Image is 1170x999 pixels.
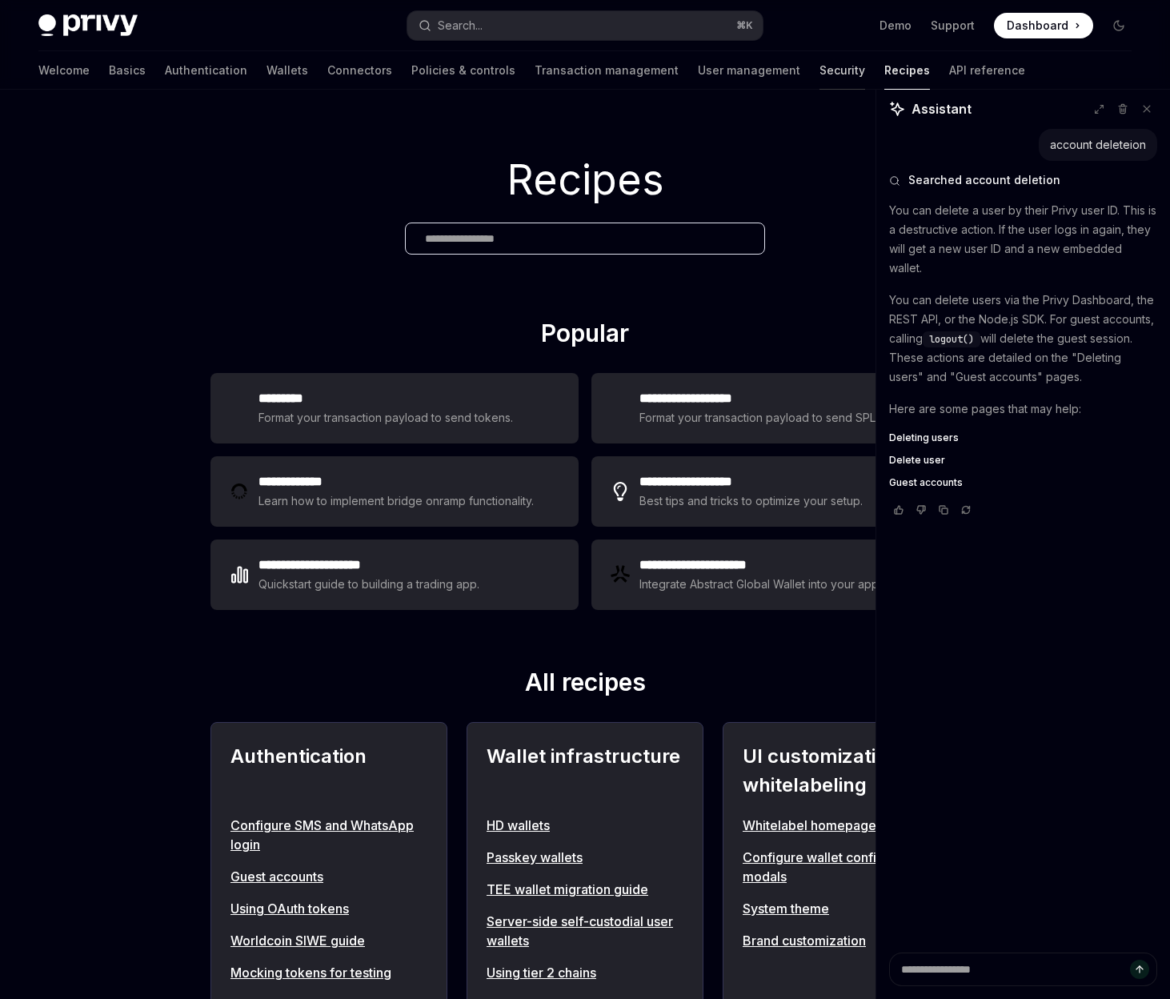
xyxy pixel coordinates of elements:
button: Search...⌘K [407,11,763,40]
div: Quickstart guide to building a trading app. [258,575,480,594]
a: Whitelabel homepage [743,816,940,835]
a: Deleting users [889,431,1157,444]
p: You can delete a user by their Privy user ID. This is a destructive action. If the user logs in a... [889,201,1157,278]
div: Integrate Abstract Global Wallet into your app. [639,575,883,594]
a: Support [931,18,975,34]
a: **** ****Format your transaction payload to send tokens. [210,373,579,443]
a: Policies & controls [411,51,515,90]
span: Dashboard [1007,18,1068,34]
span: Deleting users [889,431,959,444]
h2: All recipes [210,668,960,703]
a: Using OAuth tokens [230,899,427,918]
a: Security [819,51,865,90]
div: Learn how to implement bridge onramp functionality. [258,491,539,511]
a: Using tier 2 chains [487,963,683,982]
a: Passkey wallets [487,848,683,867]
span: Searched account deletion [908,172,1060,188]
div: Format your transaction payload to send SPL tokens. [639,408,919,427]
a: Transaction management [535,51,679,90]
div: Search... [438,16,483,35]
a: Configure SMS and WhatsApp login [230,816,427,854]
a: Demo [880,18,912,34]
span: Assistant [912,99,972,118]
span: logout() [929,333,974,346]
a: Worldcoin SIWE guide [230,931,427,950]
a: Authentication [165,51,247,90]
a: Guest accounts [230,867,427,886]
a: Wallets [266,51,308,90]
a: Welcome [38,51,90,90]
h2: Popular [210,319,960,354]
a: **** **** ***Learn how to implement bridge onramp functionality. [210,456,579,527]
a: Basics [109,51,146,90]
a: Recipes [884,51,930,90]
button: Send message [1130,960,1149,979]
a: Guest accounts [889,476,1157,489]
h2: Authentication [230,742,427,800]
a: TEE wallet migration guide [487,880,683,899]
p: You can delete users via the Privy Dashboard, the REST API, or the Node.js SDK. For guest account... [889,291,1157,387]
a: User management [698,51,800,90]
div: Format your transaction payload to send tokens. [258,408,514,427]
button: Toggle dark mode [1106,13,1132,38]
a: System theme [743,899,940,918]
button: Searched account deletion [889,172,1157,188]
a: Server-side self-custodial user wallets [487,912,683,950]
a: Brand customization [743,931,940,950]
a: HD wallets [487,816,683,835]
span: Delete user [889,454,945,467]
a: Delete user [889,454,1157,467]
h2: Wallet infrastructure [487,742,683,800]
img: dark logo [38,14,138,37]
div: account deleteion [1050,137,1146,153]
div: Best tips and tricks to optimize your setup. [639,491,865,511]
a: API reference [949,51,1025,90]
a: Mocking tokens for testing [230,963,427,982]
a: Connectors [327,51,392,90]
span: Guest accounts [889,476,963,489]
h2: UI customization and whitelabeling [743,742,940,800]
a: Dashboard [994,13,1093,38]
a: Configure wallet confirmation modals [743,848,940,886]
p: Here are some pages that may help: [889,399,1157,419]
span: ⌘ K [736,19,753,32]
